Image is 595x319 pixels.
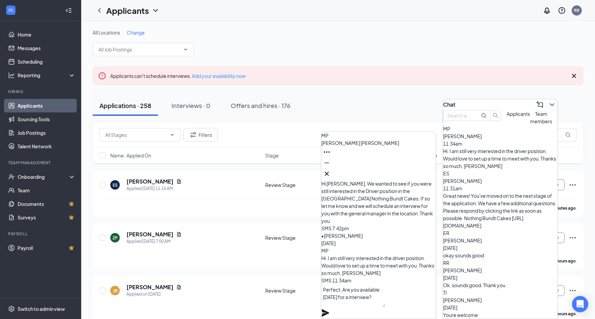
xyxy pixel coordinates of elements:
[18,99,75,112] a: Applicants
[443,252,557,259] div: okay sounds good
[534,99,545,110] button: ComposeMessage
[127,291,182,298] div: Applied on [DATE]
[18,197,75,211] a: DocumentsCrown
[176,284,182,290] svg: Document
[321,247,436,254] div: MP
[490,110,501,121] button: search
[323,148,331,156] svg: Ellipses
[8,231,74,237] div: Payroll
[443,304,457,311] span: [DATE]
[98,46,180,53] input: All Job Postings
[127,29,145,36] span: Change
[443,297,482,303] span: [PERSON_NAME]
[169,132,175,137] svg: ChevronDown
[443,259,557,267] div: RR
[8,89,74,94] div: Hiring
[443,245,457,251] span: [DATE]
[507,111,530,117] span: Applicants
[113,288,117,294] div: JB
[481,113,486,118] svg: MagnifyingGlass
[321,140,399,146] span: [PERSON_NAME] [PERSON_NAME]
[18,28,75,41] a: Home
[547,99,557,110] button: ChevronDown
[443,147,557,170] div: Hi. I am still very interested in the driver position. Would love to set up a time to meet with y...
[536,101,544,109] svg: ComposeMessage
[321,233,363,239] span: • [PERSON_NAME]
[18,72,76,79] div: Reporting
[574,7,579,13] div: RR
[443,170,557,177] div: ES
[127,283,174,291] h5: [PERSON_NAME]
[113,182,118,188] div: ES
[321,284,385,307] textarea: Perfect, Are you available [DATE] for a interview?
[551,311,576,316] b: 13 hours ago
[443,125,557,132] div: MP
[443,275,457,281] span: [DATE]
[8,305,15,312] svg: Settings
[443,289,557,296] div: TI
[95,6,104,15] a: ChevronLeft
[321,147,332,157] button: Ellipses
[152,6,160,15] svg: ChevronDown
[543,6,551,15] svg: Notifications
[443,237,482,243] span: [PERSON_NAME]
[18,173,70,180] div: Onboarding
[98,72,106,80] svg: Error
[443,141,462,147] span: 11:34am
[546,206,576,211] b: 19 minutes ago
[490,113,501,118] span: search
[443,185,462,191] span: 11:31am
[265,234,341,241] div: Review Stage
[321,309,329,317] button: Plane
[183,128,218,142] button: Filter Filters
[443,281,557,289] div: Ok, sounds good. Thank you
[93,29,120,36] span: All Locations
[18,55,75,68] a: Scheduling
[110,73,246,79] span: Applicants can't schedule interviews.
[569,286,577,295] svg: Ellipses
[8,72,15,79] svg: Analysis
[171,101,210,110] div: Interviews · 0
[18,211,75,224] a: SurveysCrown
[443,311,557,319] div: Youre welcome
[106,5,149,16] h1: Applicants
[176,232,182,237] svg: Document
[127,178,174,185] h5: [PERSON_NAME]
[8,160,74,166] div: Team Management
[18,140,75,153] a: Talent Network
[321,240,336,246] span: [DATE]
[321,180,433,224] span: Hi [PERSON_NAME], We wanted to see if you were still interested in the Driver position in the [GE...
[231,101,291,110] div: Offers and hires · 176
[189,131,197,139] svg: Filter
[570,72,578,80] svg: Cross
[176,179,182,184] svg: Document
[443,133,482,139] span: [PERSON_NAME]
[321,277,436,284] div: SMS 11:34am
[572,296,588,312] div: Open Intercom Messenger
[183,47,188,52] svg: ChevronDown
[113,235,118,241] div: ZP
[18,41,75,55] a: Messages
[65,7,72,14] svg: Collapse
[447,112,472,119] input: Search applicant
[323,159,331,167] svg: Minimize
[18,305,65,312] div: Switch to admin view
[321,168,332,179] button: Cross
[110,152,151,159] span: Name · Applied On
[18,112,75,126] a: Sourcing Tools
[565,132,571,137] svg: MagnifyingGlass
[569,181,577,189] svg: Ellipses
[265,152,279,159] span: Stage
[443,101,455,108] h3: Chat
[7,7,14,14] svg: WorkstreamLogo
[99,101,151,110] div: Applications · 258
[321,157,332,168] button: Minimize
[127,238,182,245] div: Applied [DATE] 7:00 AM
[265,182,341,188] div: Review Stage
[443,267,482,273] span: [PERSON_NAME]
[321,255,434,276] span: Hi. I am still very interested in the driver position. Would love to set up a time to meet with y...
[18,126,75,140] a: Job Postings
[443,178,482,184] span: [PERSON_NAME]
[18,184,75,197] a: Team
[548,101,556,109] svg: ChevronDown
